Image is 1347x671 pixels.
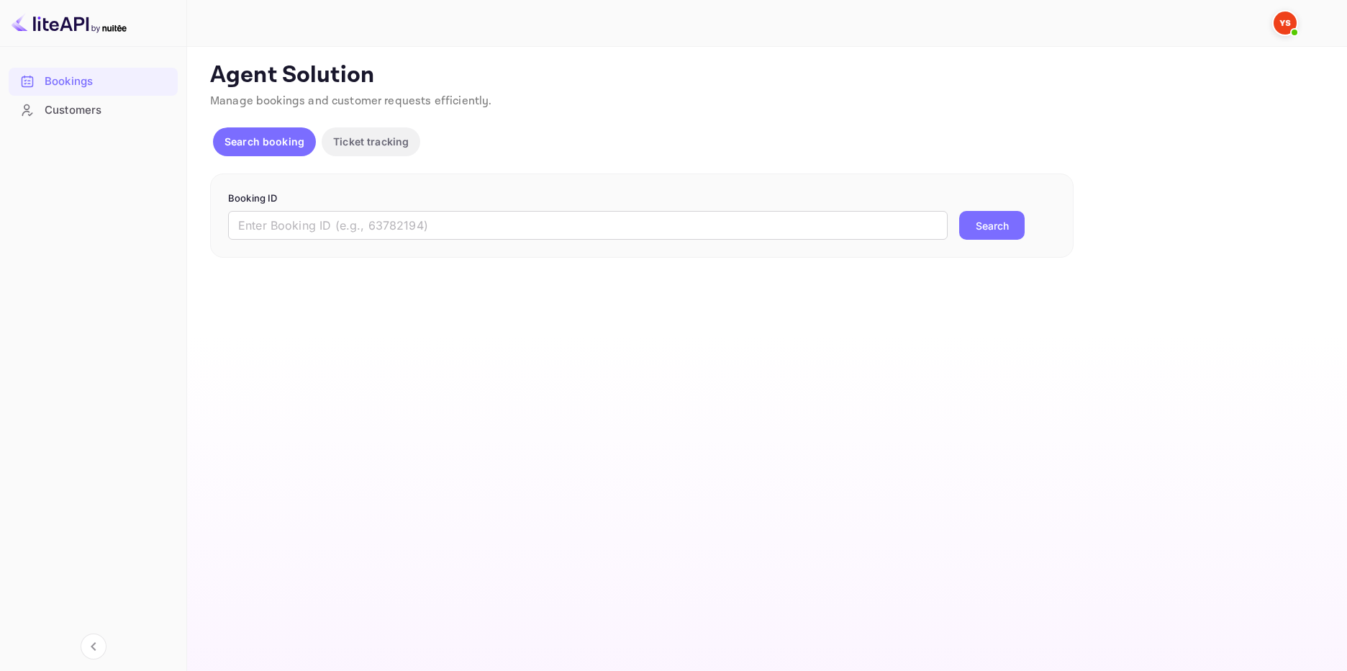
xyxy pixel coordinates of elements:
span: Manage bookings and customer requests efficiently. [210,94,492,109]
p: Search booking [224,134,304,149]
div: Bookings [9,68,178,96]
a: Bookings [9,68,178,94]
p: Agent Solution [210,61,1321,90]
div: Bookings [45,73,171,90]
a: Customers [9,96,178,123]
img: Yandex Support [1274,12,1297,35]
input: Enter Booking ID (e.g., 63782194) [228,211,948,240]
p: Booking ID [228,192,1056,206]
p: Ticket tracking [333,134,409,149]
div: Customers [9,96,178,125]
button: Collapse navigation [81,634,106,659]
button: Search [959,211,1025,240]
div: Customers [45,102,171,119]
img: LiteAPI logo [12,12,127,35]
